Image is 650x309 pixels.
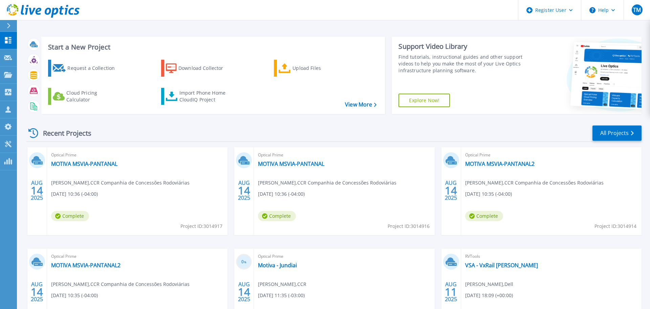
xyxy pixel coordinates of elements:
[178,61,233,75] div: Download Collector
[66,90,121,103] div: Cloud Pricing Calculator
[274,60,349,77] a: Upload Files
[445,178,457,203] div: AUG 2025
[465,179,604,187] span: [PERSON_NAME] , CCR Companhia de Concessões Rodoviárias
[258,262,297,269] a: Motiva - Jundiai
[51,211,89,221] span: Complete
[238,289,250,295] span: 14
[388,223,430,230] span: Project ID: 3014916
[465,190,512,198] span: [DATE] 10:35 (-04:00)
[445,279,457,304] div: AUG 2025
[51,160,117,167] a: MOTIVA MSVIA-PANTANAL
[51,262,121,269] a: MOTIVA MSVIA-PANTANAL2
[594,223,636,230] span: Project ID: 3014914
[236,258,252,266] h3: 0
[445,188,457,193] span: 14
[258,292,305,299] span: [DATE] 11:35 (-03:00)
[465,211,503,221] span: Complete
[51,190,98,198] span: [DATE] 10:36 (-04:00)
[48,60,124,77] a: Request a Collection
[592,125,642,141] a: All Projects
[465,281,513,288] span: [PERSON_NAME] , Dell
[258,253,430,260] span: Optical Prime
[465,292,513,299] span: [DATE] 18:09 (+00:00)
[292,61,347,75] div: Upload Files
[465,262,538,269] a: VSA - VxRail [PERSON_NAME]
[48,88,124,105] a: Cloud Pricing Calculator
[51,292,98,299] span: [DATE] 10:35 (-04:00)
[51,281,190,288] span: [PERSON_NAME] , CCR Companhia de Concessões Rodoviárias
[244,260,246,264] span: %
[258,160,324,167] a: MOTIVA MSVIA-PANTANAL
[51,253,223,260] span: Optical Prime
[238,279,251,304] div: AUG 2025
[238,188,250,193] span: 14
[179,90,232,103] div: Import Phone Home CloudIQ Project
[633,7,641,13] span: TM
[30,178,43,203] div: AUG 2025
[48,43,376,51] h3: Start a New Project
[445,289,457,295] span: 11
[258,190,305,198] span: [DATE] 10:36 (-04:00)
[398,42,526,51] div: Support Video Library
[238,178,251,203] div: AUG 2025
[465,160,535,167] a: MOTIVA MSVIA-PANTANAL2
[31,289,43,295] span: 14
[258,281,306,288] span: [PERSON_NAME] , CCR
[31,188,43,193] span: 14
[258,211,296,221] span: Complete
[345,101,376,108] a: View More
[258,151,430,159] span: Optical Prime
[67,61,122,75] div: Request a Collection
[51,179,190,187] span: [PERSON_NAME] , CCR Companhia de Concessões Rodoviárias
[180,223,222,230] span: Project ID: 3014917
[161,60,237,77] a: Download Collector
[398,94,450,107] a: Explore Now!
[465,151,637,159] span: Optical Prime
[51,151,223,159] span: Optical Prime
[30,279,43,304] div: AUG 2025
[465,253,637,260] span: RVTools
[26,125,101,141] div: Recent Projects
[398,54,526,74] div: Find tutorials, instructional guides and other support videos to help you make the most of your L...
[258,179,396,187] span: [PERSON_NAME] , CCR Companhia de Concessões Rodoviárias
